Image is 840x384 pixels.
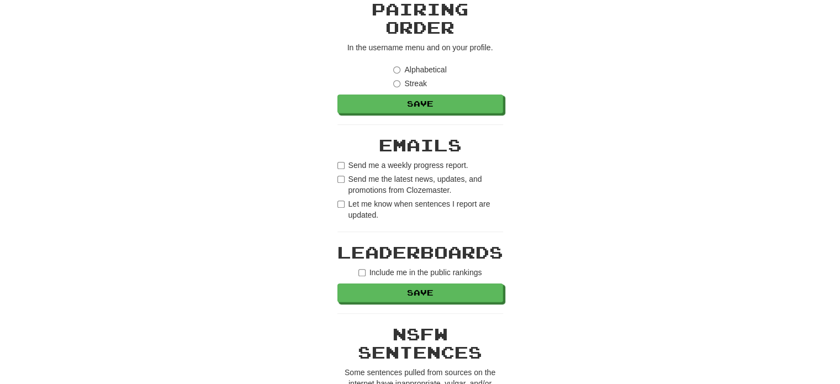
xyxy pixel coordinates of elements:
[358,267,482,278] label: Include me in the public rankings
[337,173,503,196] label: Send me the latest news, updates, and promotions from Clozemaster.
[337,201,345,208] input: Let me know when sentences I report are updated.
[337,136,503,154] h2: Emails
[337,243,503,261] h2: Leaderboards
[337,160,468,171] label: Send me a weekly progress report.
[337,162,345,169] input: Send me a weekly progress report.
[393,80,400,87] input: Streak
[337,176,345,183] input: Send me the latest news, updates, and promotions from Clozemaster.
[393,64,446,75] label: Alphabetical
[393,66,400,73] input: Alphabetical
[337,42,503,53] p: In the username menu and on your profile.
[337,325,503,361] h2: NSFW Sentences
[337,94,503,113] button: Save
[337,283,503,302] button: Save
[358,269,366,276] input: Include me in the public rankings
[337,198,503,220] label: Let me know when sentences I report are updated.
[393,78,426,89] label: Streak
